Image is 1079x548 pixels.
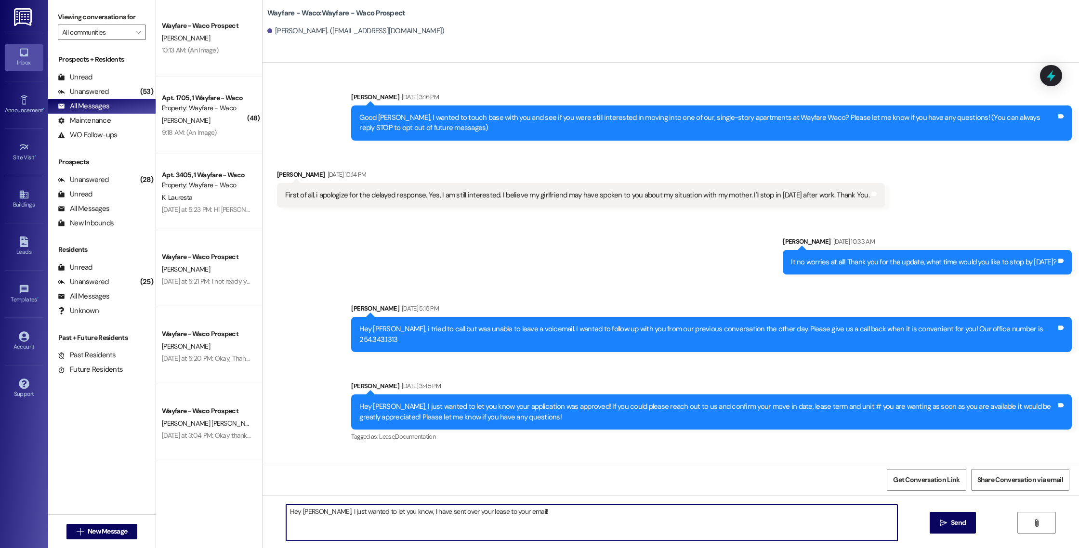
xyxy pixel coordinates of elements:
span: Send [951,518,966,528]
div: [DATE] 3:45 PM [399,381,441,391]
span: [PERSON_NAME] [162,265,210,274]
div: 10:13 AM: (An Image) [162,46,218,54]
span: • [35,153,36,159]
label: Viewing conversations for [58,10,146,25]
span: [PERSON_NAME] [162,34,210,42]
div: Unanswered [58,277,109,287]
input: All communities [62,25,131,40]
div: Wayfare - Waco Prospect [162,406,251,416]
div: [DATE] 10:14 PM [325,170,367,180]
div: Unread [58,189,92,199]
div: Wayfare - Waco Prospect [162,21,251,31]
span: Share Conversation via email [977,475,1063,485]
div: [DATE] at 5:23 PM: Hi [PERSON_NAME], thank you for letting us know, we did get it taken care of [... [162,205,447,214]
div: 9:18 AM: (An Image) [162,128,217,137]
a: Site Visit • [5,139,43,165]
div: [DATE] at 5:20 PM: Okay, Thank you! [162,354,263,363]
div: Past Residents [58,350,116,360]
div: [PERSON_NAME] [351,92,1072,105]
div: Past + Future Residents [48,333,156,343]
div: (53) [138,84,156,99]
div: Prospects + Residents [48,54,156,65]
div: [DATE] at 5:21 PM: I not ready yet, will let you know [162,277,300,286]
button: Get Conversation Link [887,469,966,491]
div: It no worries at all! Thank you for the update, what time would you like to stop by [DATE]? [791,257,1056,267]
div: [PERSON_NAME] [783,236,1072,250]
b: Wayfare - Waco: Wayfare - Waco Prospect [267,8,406,18]
img: ResiDesk Logo [14,8,34,26]
i:  [77,528,84,535]
span: New Message [88,526,127,536]
div: Property: Wayfare - Waco [162,180,251,190]
div: All Messages [58,101,109,111]
span: • [43,105,44,112]
a: Inbox [5,44,43,70]
div: Hey [PERSON_NAME], i tried to call but was unable to leave a voicemail. I wanted to follow up wit... [359,324,1056,345]
a: Leads [5,234,43,260]
div: Unread [58,262,92,273]
div: Unread [58,72,92,82]
div: [DATE] 10:33 AM [831,236,875,247]
button: New Message [66,524,138,539]
div: (28) [138,172,156,187]
span: Lease , [379,432,395,441]
div: [PERSON_NAME] [277,170,885,183]
div: Unanswered [58,175,109,185]
div: Hey [PERSON_NAME], I just wanted to let you know your application was approved! If you could plea... [359,402,1056,422]
div: (25) [138,274,156,289]
div: [DATE] 3:16 PM [399,92,439,102]
i:  [1033,519,1040,527]
div: Wayfare - Waco Prospect [162,252,251,262]
div: Prospects [48,157,156,167]
a: Support [5,376,43,402]
button: Share Conversation via email [971,469,1069,491]
a: Account [5,328,43,354]
textarea: Hey [PERSON_NAME], I just wanted to let you know, I have sent over your lease to your email! [286,505,897,541]
div: Future Residents [58,365,123,375]
a: Templates • [5,281,43,307]
div: WO Follow-ups [58,130,117,140]
div: Apt. 3405, 1 Wayfare - Waco [162,170,251,180]
span: [PERSON_NAME] [PERSON_NAME] [162,419,260,428]
div: Wayfare - Waco Prospect [162,329,251,339]
div: Property: Wayfare - Waco [162,103,251,113]
a: Buildings [5,186,43,212]
div: All Messages [58,291,109,301]
div: New Inbounds [58,218,114,228]
div: Unanswered [58,87,109,97]
div: Unknown [58,306,99,316]
div: All Messages [58,204,109,214]
span: • [37,295,39,301]
span: Documentation [395,432,435,441]
span: K. Lauresta [162,193,192,202]
div: Apt. 1705, 1 Wayfare - Waco [162,93,251,103]
button: Send [930,512,976,534]
div: [PERSON_NAME]. ([EMAIL_ADDRESS][DOMAIN_NAME]) [267,26,445,36]
i:  [135,28,141,36]
i:  [940,519,947,527]
div: [DATE] at 3:04 PM: Okay thank you. [162,431,260,440]
div: First of all, i apologize for the delayed response. Yes, I am still interested. I believe my girl... [285,190,869,200]
div: [PERSON_NAME] [351,303,1072,317]
span: [PERSON_NAME] [162,342,210,351]
span: [PERSON_NAME] [162,116,210,125]
div: Maintenance [58,116,111,126]
div: Tagged as: [351,430,1072,444]
span: Get Conversation Link [893,475,960,485]
div: Residents [48,245,156,255]
div: [PERSON_NAME] [351,381,1072,394]
div: Good [PERSON_NAME], I wanted to touch base with you and see if you were still interested in movin... [359,113,1056,133]
div: Apt. 405, 1 Wayfare - Waco [162,478,251,488]
div: [DATE] 5:15 PM [399,303,439,313]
